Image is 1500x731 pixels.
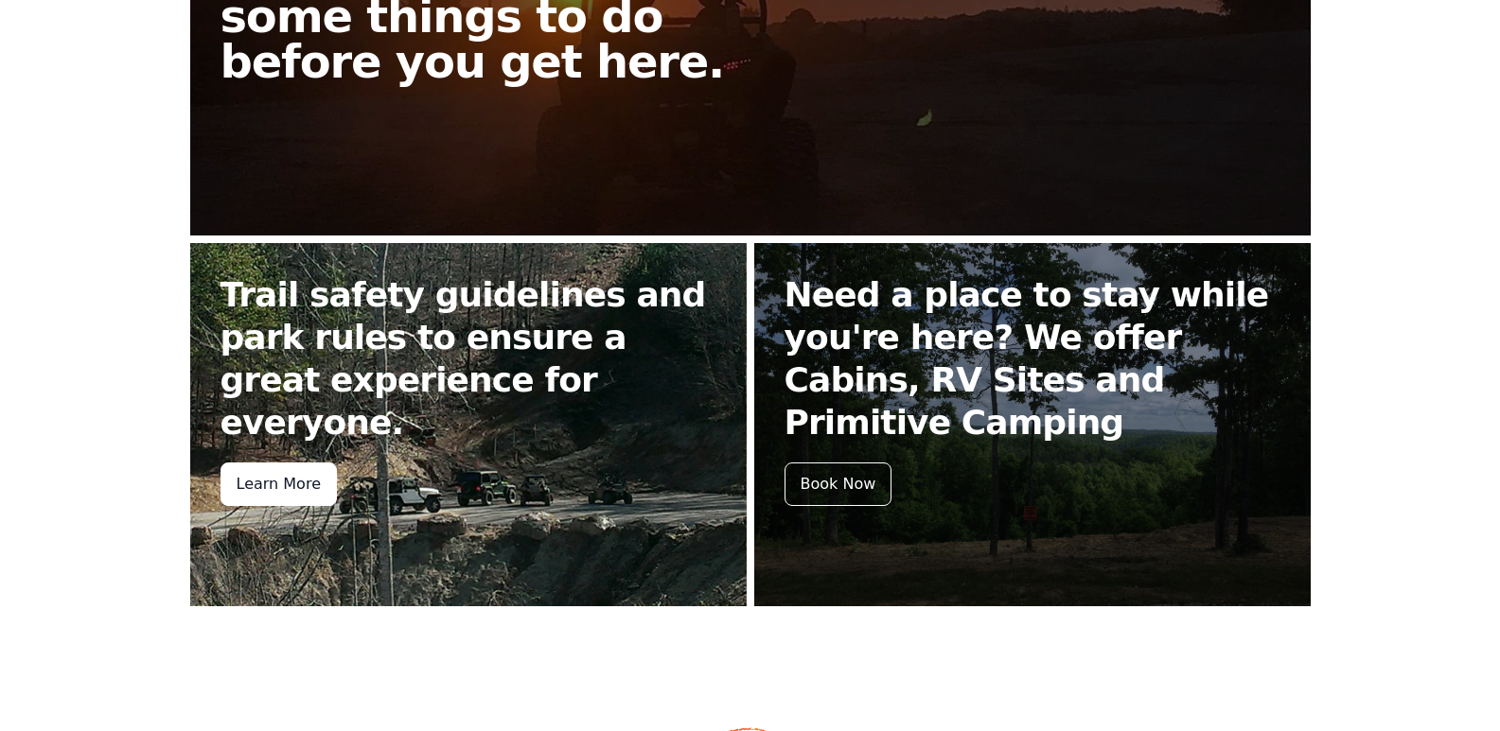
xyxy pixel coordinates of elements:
div: Book Now [785,462,892,506]
h2: Trail safety guidelines and park rules to ensure a great experience for everyone. [221,273,716,444]
h2: Need a place to stay while you're here? We offer Cabins, RV Sites and Primitive Camping [785,273,1280,444]
a: Need a place to stay while you're here? We offer Cabins, RV Sites and Primitive Camping Book Now [754,243,1311,606]
div: Learn More [221,462,337,506]
a: Trail safety guidelines and park rules to ensure a great experience for everyone. Learn More [190,243,747,606]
